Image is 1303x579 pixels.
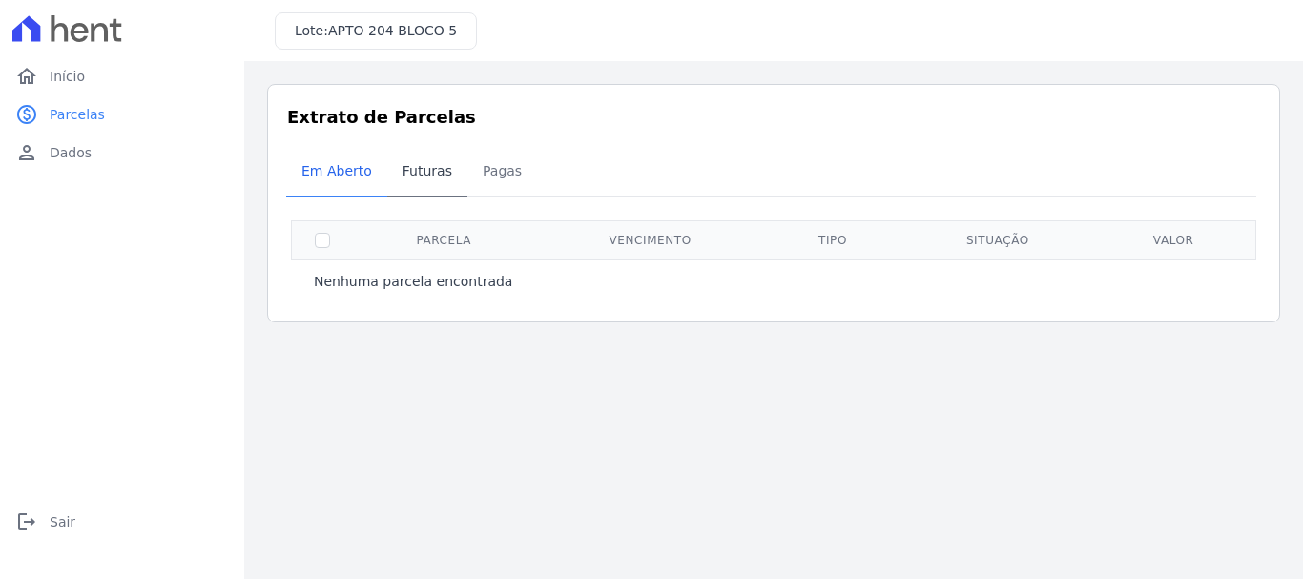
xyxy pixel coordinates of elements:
[8,95,237,134] a: paidParcelas
[314,272,512,291] p: Nenhuma parcela encontrada
[286,148,387,197] a: Em Aberto
[290,152,383,190] span: Em Aberto
[391,152,464,190] span: Futuras
[471,152,533,190] span: Pagas
[1095,220,1251,259] th: Valor
[8,503,237,541] a: logoutSair
[353,220,535,259] th: Parcela
[50,105,105,124] span: Parcelas
[900,220,1095,259] th: Situação
[8,134,237,172] a: personDados
[766,220,900,259] th: Tipo
[50,143,92,162] span: Dados
[535,220,766,259] th: Vencimento
[328,23,457,38] span: APTO 204 BLOCO 5
[295,21,457,41] h3: Lote:
[287,104,1260,130] h3: Extrato de Parcelas
[15,103,38,126] i: paid
[8,57,237,95] a: homeInício
[15,65,38,88] i: home
[467,148,537,197] a: Pagas
[50,512,75,531] span: Sair
[15,141,38,164] i: person
[387,148,467,197] a: Futuras
[50,67,85,86] span: Início
[15,510,38,533] i: logout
